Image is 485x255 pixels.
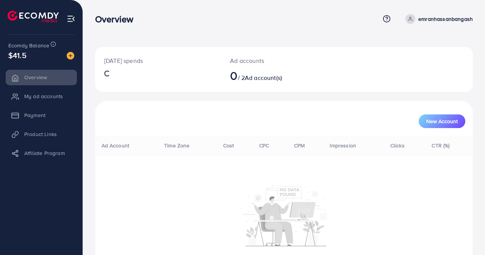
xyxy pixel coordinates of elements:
[402,14,473,24] a: emranhassanbangash
[104,56,212,65] p: [DATE] spends
[8,11,59,22] img: logo
[8,50,27,61] span: $41.5
[419,114,465,128] button: New Account
[67,52,74,59] img: image
[418,14,473,23] p: emranhassanbangash
[230,56,306,65] p: Ad accounts
[230,67,238,84] span: 0
[426,119,458,124] span: New Account
[230,68,306,83] h2: / 2
[95,14,139,25] h3: Overview
[8,42,49,49] span: Ecomdy Balance
[245,74,282,82] span: Ad account(s)
[67,14,75,23] img: menu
